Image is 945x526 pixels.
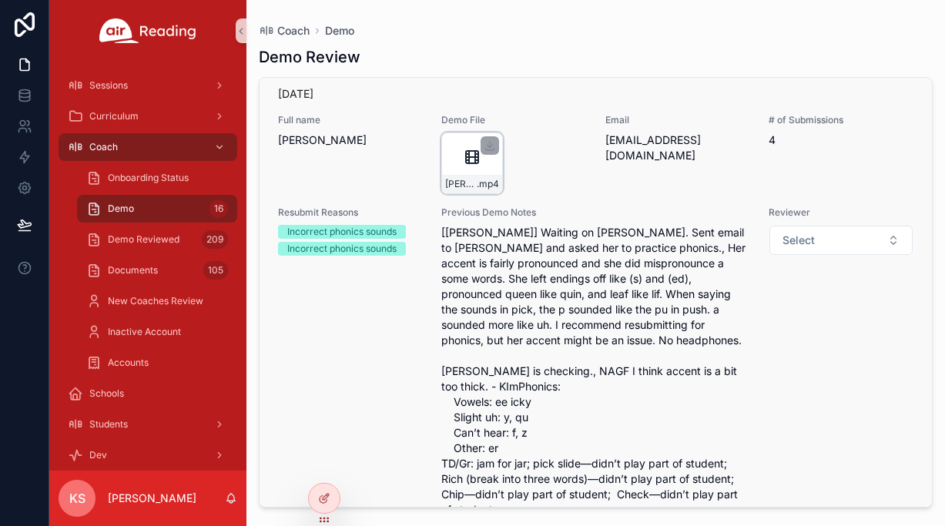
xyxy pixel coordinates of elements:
div: 16 [209,199,228,218]
div: 105 [203,261,228,280]
a: Students [59,410,237,438]
span: Curriculum [89,110,139,122]
span: New Coaches Review [108,295,203,307]
span: Reviewer [769,206,913,219]
span: Onboarding Status [108,172,189,184]
a: Coach [259,23,310,39]
a: Inactive Account [77,318,237,346]
span: Resubmit Reasons [278,206,423,219]
h1: Demo Review [259,46,360,68]
img: App logo [99,18,196,43]
div: 209 [202,230,228,249]
span: Demo Reviewed [108,233,179,246]
span: Accounts [108,357,149,369]
span: Dev [89,449,107,461]
a: Onboarding Status [77,164,237,192]
span: [PERSON_NAME] [445,178,477,190]
span: [PERSON_NAME] [278,132,423,148]
span: Schools [89,387,124,400]
span: Email [605,114,750,126]
a: Curriculum [59,102,237,130]
iframe: Spotlight [2,74,29,102]
div: scrollable content [49,62,246,471]
a: Accounts [77,349,237,377]
span: Coach [89,141,118,153]
p: [DATE] [278,86,313,102]
div: Incorrect phonics sounds [287,242,397,256]
p: [PERSON_NAME] [108,491,196,506]
a: Demo [325,23,354,39]
span: KS [69,489,85,508]
span: [EMAIL_ADDRESS][DOMAIN_NAME] [605,132,750,163]
span: Documents [108,264,158,276]
span: # of Submissions [769,114,913,126]
a: Coach [59,133,237,161]
a: Demo Reviewed209 [77,226,237,253]
span: Full name [278,114,423,126]
a: Schools [59,380,237,407]
a: Sessions [59,72,237,99]
span: Select [782,233,815,248]
span: Demo File [441,114,586,126]
span: Sessions [89,79,128,92]
span: .mp4 [477,178,499,190]
span: Inactive Account [108,326,181,338]
span: Students [89,418,128,431]
span: Previous Demo Notes [441,206,750,219]
button: Select Button [769,226,913,255]
a: New Coaches Review [77,287,237,315]
span: Coach [277,23,310,39]
span: 4 [769,132,913,148]
a: Dev [59,441,237,469]
div: Incorrect phonics sounds [287,225,397,239]
a: Documents105 [77,256,237,284]
span: Demo [108,203,134,215]
a: Demo16 [77,195,237,223]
